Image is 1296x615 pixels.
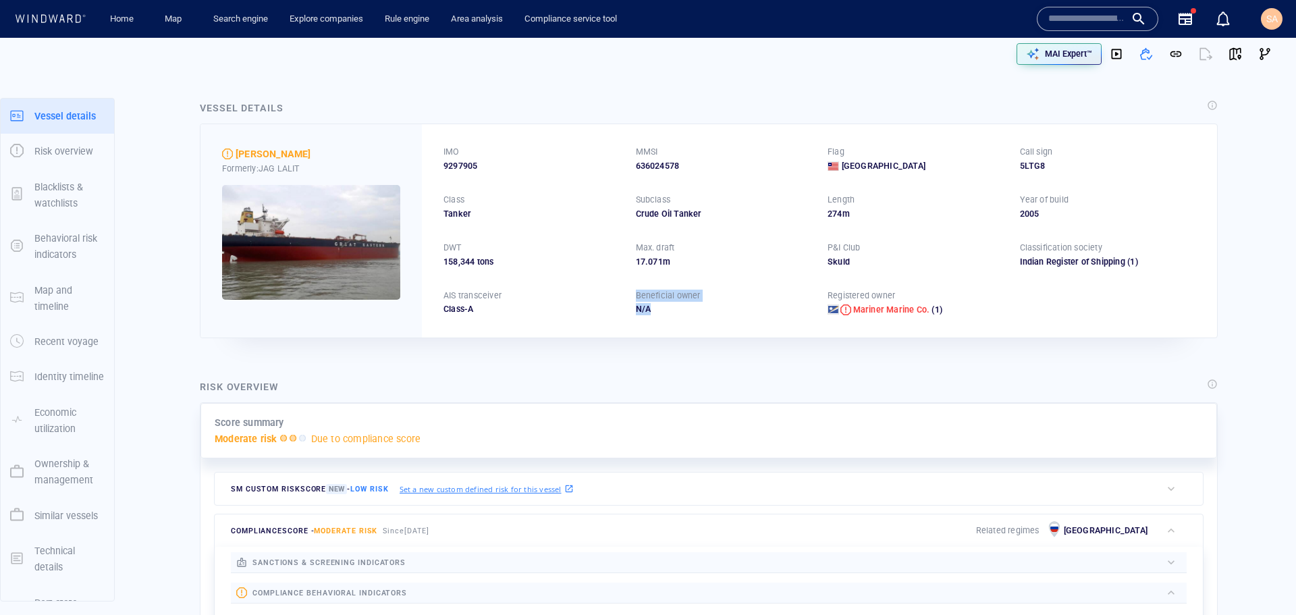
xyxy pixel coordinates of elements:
p: P&I Club [828,242,861,254]
button: Technical details [1,533,114,585]
p: Call sign [1020,146,1053,158]
span: Moderate risk [314,527,377,535]
button: Visual Link Analysis [1250,39,1280,69]
div: Vessel details [200,100,283,116]
button: Economic utilization [1,395,114,447]
p: Score summary [215,415,284,431]
a: Recent voyage [1,335,114,348]
button: Map and timeline [1,273,114,325]
div: [PERSON_NAME] [236,146,311,162]
span: (1) [1125,256,1195,268]
div: Skuld [828,256,1004,268]
a: Risk overview [1,144,114,157]
p: AIS transceiver [443,290,502,302]
button: Behavioral risk indicators [1,221,114,273]
button: Similar vessels [1,498,114,533]
p: Similar vessels [34,508,98,524]
a: Area analysis [446,7,508,31]
p: Technical details [34,543,105,576]
p: Classification society [1020,242,1102,254]
p: Map and timeline [34,282,105,315]
img: 5905c34d867cbe57fa4fbcc3_0 [222,185,400,300]
a: Identity timeline [1,370,114,383]
div: Indian Register of Shipping [1020,256,1125,268]
p: MMSI [636,146,658,158]
button: MAI Expert™ [1017,43,1102,65]
a: Vessel details [1,109,114,122]
span: 071 [648,257,663,267]
div: 158,344 tons [443,256,620,268]
button: Identity timeline [1,359,114,394]
p: Subclass [636,194,671,206]
p: Set a new custom defined risk for this vessel [400,483,562,495]
p: MAI Expert™ [1045,48,1092,60]
a: Ownership & management [1,465,114,478]
button: Search engine [208,7,273,31]
p: Max. draft [636,242,675,254]
span: SM Custom risk score - [231,484,389,494]
button: Recent voyage [1,324,114,359]
p: Moderate risk [215,431,277,447]
p: Year of build [1020,194,1069,206]
button: View on map [1220,39,1250,69]
div: 2005 [1020,208,1196,220]
div: Tanker [443,208,620,220]
p: Vessel details [34,108,96,124]
p: Class [443,194,464,206]
span: m [663,257,670,267]
a: Similar vessels [1,508,114,521]
a: Behavioral risk indicators [1,240,114,252]
span: . [645,257,648,267]
p: Due to compliance score [311,431,421,447]
button: Home [100,7,143,31]
p: Behavioral risk indicators [34,230,105,263]
span: [GEOGRAPHIC_DATA] [842,160,925,172]
span: SA [1266,14,1278,24]
span: N/A [636,304,651,314]
p: Beneficial owner [636,290,701,302]
a: Map [159,7,192,31]
button: Map [154,7,197,31]
span: 17 [636,257,645,267]
p: Flag [828,146,844,158]
a: Economic utilization [1,413,114,426]
span: compliance behavioral indicators [252,589,407,597]
a: Rule engine [379,7,435,31]
a: Home [105,7,139,31]
div: Risk overview [200,379,279,395]
iframe: Chat [1239,554,1286,605]
button: Get link [1161,39,1191,69]
p: Identity timeline [34,369,104,385]
p: Recent voyage [34,333,99,350]
span: Class-A [443,304,473,314]
button: Vessel details [1,99,114,134]
span: m [842,209,850,219]
button: Risk overview [1,134,114,169]
button: Download video [1102,39,1131,69]
button: Ownership & management [1,446,114,498]
span: sanctions & screening indicators [252,558,406,567]
span: Since [DATE] [383,527,429,535]
span: 274 [828,209,842,219]
p: IMO [443,146,460,158]
a: Explore companies [284,7,369,31]
span: 9297905 [443,160,477,172]
button: Compliance service tool [519,7,622,31]
p: Risk overview [34,143,93,159]
div: Notification center [1215,11,1231,27]
button: Add to vessel list [1131,39,1161,69]
span: (1) [929,304,942,316]
span: Low risk [350,485,388,493]
a: Technical details [1,552,114,564]
button: Blacklists & watchlists [1,169,114,221]
span: Mariner Marine Co. [853,304,930,315]
p: Blacklists & watchlists [34,179,105,212]
p: Ownership & management [34,456,105,489]
p: DWT [443,242,462,254]
p: Economic utilization [34,404,105,437]
div: Crude Oil Tanker [636,208,812,220]
a: Mariner Marine Co. (1) [853,304,942,316]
